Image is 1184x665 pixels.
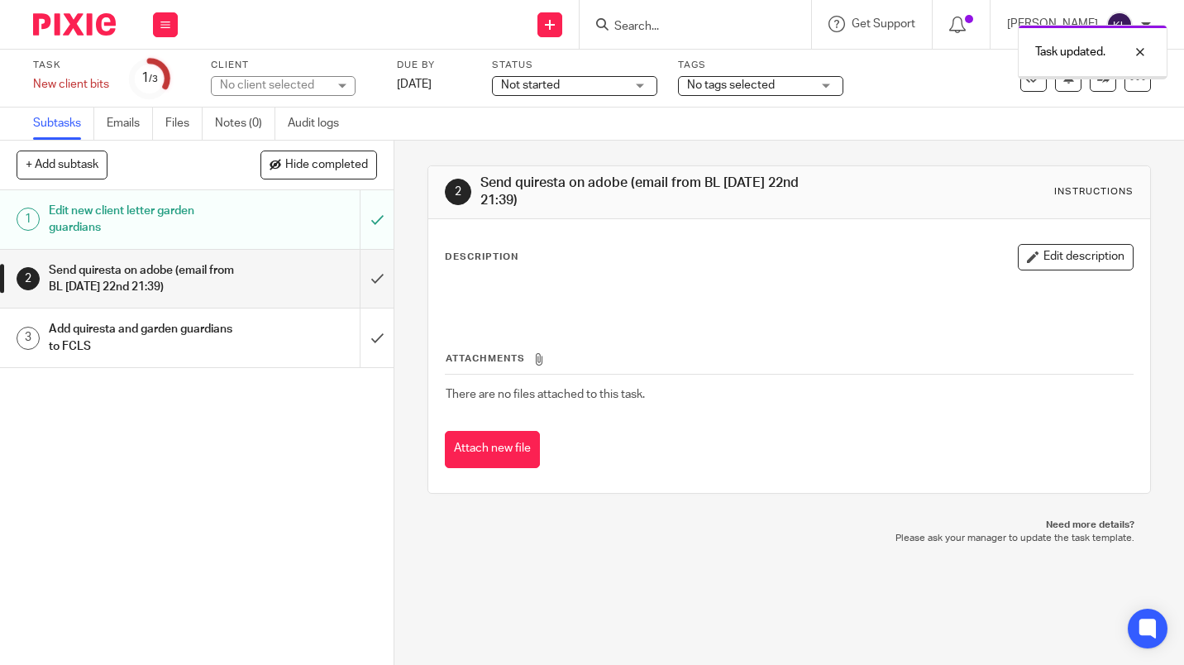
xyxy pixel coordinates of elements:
label: Client [211,59,376,72]
button: + Add subtask [17,151,107,179]
h1: Add quiresta and garden guardians to FCLS [49,317,246,359]
label: Due by [397,59,471,72]
span: Not started [501,79,560,91]
div: New client bits [33,76,109,93]
span: [DATE] [397,79,432,90]
h1: Send quiresta on adobe (email from BL [DATE] 22nd 21:39) [49,258,246,300]
span: No tags selected [687,79,775,91]
div: 3 [17,327,40,350]
a: Files [165,108,203,140]
span: There are no files attached to this task. [446,389,645,400]
img: svg%3E [1106,12,1133,38]
img: Pixie [33,13,116,36]
h1: Send quiresta on adobe (email from BL [DATE] 22nd 21:39) [480,175,825,210]
div: No client selected [220,77,327,93]
span: Hide completed [285,159,368,172]
p: Need more details? [444,519,1134,532]
h1: Edit new client letter garden guardians [49,199,246,241]
small: /3 [149,74,158,84]
p: Task updated. [1035,44,1105,60]
a: Audit logs [288,108,351,140]
a: Emails [107,108,153,140]
div: 2 [445,179,471,205]
a: Notes (0) [215,108,275,140]
a: Subtasks [33,108,94,140]
button: Attach new file [445,431,540,468]
p: Please ask your manager to update the task template. [444,532,1134,545]
label: Status [492,59,657,72]
button: Hide completed [260,151,377,179]
div: 1 [17,208,40,231]
span: Attachments [446,354,525,363]
div: 2 [17,267,40,290]
div: 1 [141,69,158,88]
button: Edit description [1018,244,1134,270]
label: Task [33,59,109,72]
div: Instructions [1054,185,1134,199]
p: Description [445,251,518,264]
